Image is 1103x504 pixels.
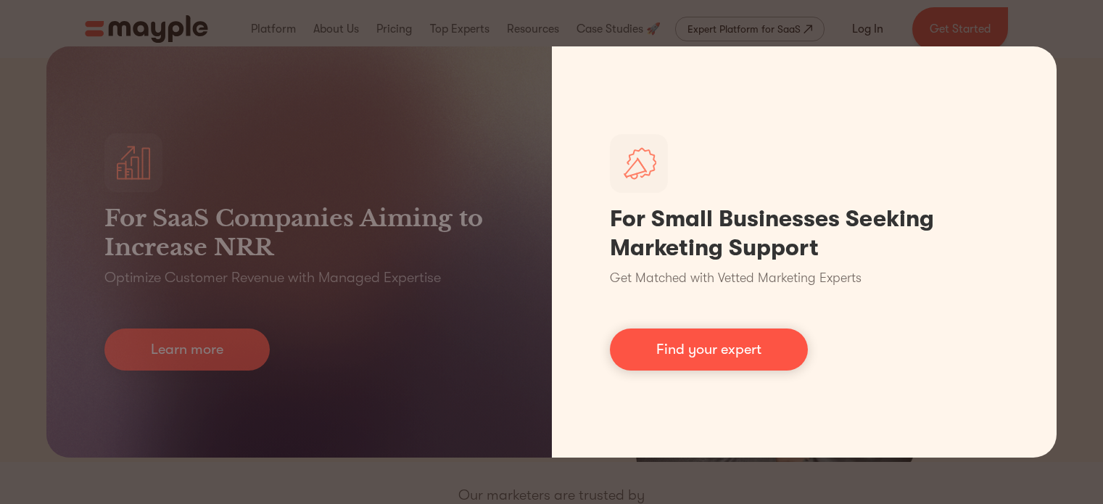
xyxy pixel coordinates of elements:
a: Learn more [104,329,270,371]
h3: For SaaS Companies Aiming to Increase NRR [104,204,494,262]
a: Find your expert [610,329,808,371]
p: Optimize Customer Revenue with Managed Expertise [104,268,441,288]
p: Get Matched with Vetted Marketing Experts [610,268,862,288]
h1: For Small Businesses Seeking Marketing Support [610,205,999,263]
